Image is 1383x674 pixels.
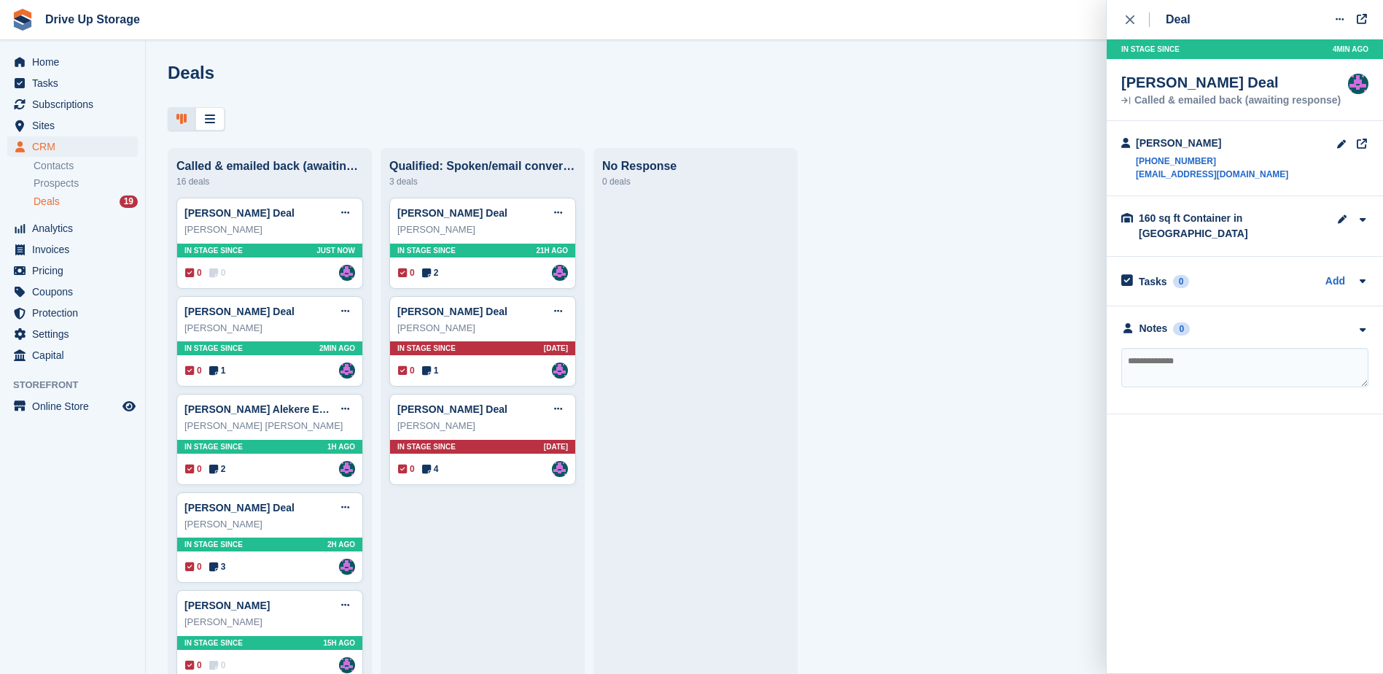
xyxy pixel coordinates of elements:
[7,260,138,281] a: menu
[323,638,355,648] span: 15H AGO
[209,560,226,573] span: 3
[209,462,226,476] span: 2
[184,306,295,317] a: [PERSON_NAME] Deal
[7,94,138,115] a: menu
[120,195,138,208] div: 19
[1121,96,1341,106] div: Called & emailed back (awaiting response)
[552,461,568,477] img: Andy
[398,364,415,377] span: 0
[32,115,120,136] span: Sites
[39,7,146,31] a: Drive Up Storage
[184,600,270,611] a: [PERSON_NAME]
[1121,44,1180,55] span: In stage since
[32,94,120,115] span: Subscriptions
[1139,321,1168,336] div: Notes
[7,239,138,260] a: menu
[1173,275,1190,288] div: 0
[397,222,568,237] div: [PERSON_NAME]
[552,363,568,379] img: Andy
[32,239,120,260] span: Invoices
[32,52,120,72] span: Home
[316,245,355,256] span: Just now
[184,222,355,237] div: [PERSON_NAME]
[184,539,243,550] span: In stage since
[32,396,120,417] span: Online Store
[602,173,789,190] div: 0 deals
[7,115,138,136] a: menu
[1136,155,1288,168] a: [PHONE_NUMBER]
[552,265,568,281] a: Andy
[184,245,243,256] span: In stage since
[185,560,202,573] span: 0
[34,176,138,191] a: Prospects
[327,539,355,550] span: 2H AGO
[397,321,568,336] div: [PERSON_NAME]
[7,218,138,239] a: menu
[7,52,138,72] a: menu
[7,73,138,93] a: menu
[34,177,79,190] span: Prospects
[7,396,138,417] a: menu
[209,266,226,279] span: 0
[168,63,214,82] h1: Deals
[1166,11,1191,28] div: Deal
[1173,322,1190,336] div: 0
[339,559,355,575] img: Andy
[13,378,145,392] span: Storefront
[185,364,202,377] span: 0
[1333,44,1368,55] span: 4MIN AGO
[184,615,355,630] div: [PERSON_NAME]
[184,207,295,219] a: [PERSON_NAME] Deal
[32,282,120,302] span: Coupons
[397,441,456,452] span: In stage since
[185,462,202,476] span: 0
[339,363,355,379] img: Andy
[339,657,355,673] img: Andy
[34,159,138,173] a: Contacts
[184,517,355,532] div: [PERSON_NAME]
[184,321,355,336] div: [PERSON_NAME]
[339,265,355,281] a: Andy
[319,343,355,354] span: 2MIN AGO
[397,306,507,317] a: [PERSON_NAME] Deal
[184,403,362,415] a: [PERSON_NAME] Alekere Eshu Deal
[602,160,789,173] div: No Response
[32,324,120,344] span: Settings
[32,345,120,365] span: Capital
[184,441,243,452] span: In stage since
[184,343,243,354] span: In stage since
[185,659,202,672] span: 0
[544,441,568,452] span: [DATE]
[120,398,138,415] a: Preview store
[1348,74,1368,94] a: Andy
[32,73,120,93] span: Tasks
[339,461,355,477] img: Andy
[32,303,120,323] span: Protection
[536,245,568,256] span: 21H AGO
[1139,275,1167,288] h2: Tasks
[1139,211,1285,241] div: 160 sq ft Container in [GEOGRAPHIC_DATA]
[397,403,507,415] a: [PERSON_NAME] Deal
[544,343,568,354] span: [DATE]
[422,364,439,377] span: 1
[34,194,138,209] a: Deals 19
[398,462,415,476] span: 0
[397,207,507,219] a: [PERSON_NAME] Deal
[7,303,138,323] a: menu
[422,462,439,476] span: 4
[34,195,60,209] span: Deals
[209,659,226,672] span: 0
[397,245,456,256] span: In stage since
[184,638,243,648] span: In stage since
[7,282,138,302] a: menu
[389,160,576,173] div: Qualified: Spoken/email conversation with them
[7,324,138,344] a: menu
[176,173,363,190] div: 16 deals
